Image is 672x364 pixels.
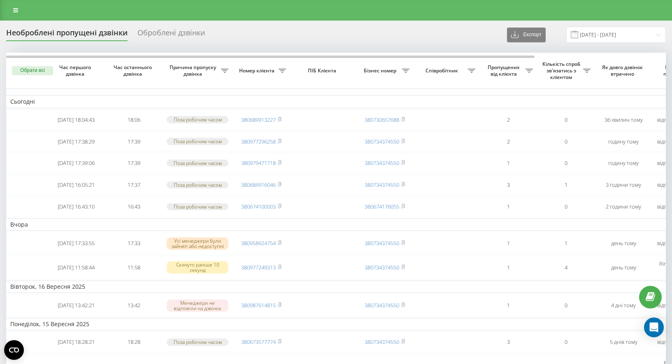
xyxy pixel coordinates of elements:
td: [DATE] 13:42:21 [47,294,105,316]
div: Поза робочим часом [167,116,228,123]
a: 380686916046 [241,181,276,188]
td: [DATE] 17:39:06 [47,153,105,173]
td: день тому [595,232,652,254]
a: 380958924754 [241,239,276,247]
td: 18:28 [105,332,163,352]
td: 11:58 [105,256,163,279]
td: 3 [479,175,537,195]
button: Обрати всі [12,66,53,75]
td: годину тому [595,132,652,152]
td: 17:33 [105,232,163,254]
td: 1 [479,153,537,173]
td: 5 днів тому [595,332,652,352]
a: 380673577774 [241,338,276,345]
a: 380734374550 [365,181,399,188]
td: 0 [537,197,595,217]
a: 380689913227 [241,116,276,123]
td: 0 [537,132,595,152]
td: 13:42 [105,294,163,316]
span: Час останнього дзвінка [112,64,156,77]
span: Час першого дзвінка [54,64,98,77]
a: 380674176055 [365,203,399,210]
a: 380734374550 [365,239,399,247]
a: 380730657688 [365,116,399,123]
div: Скинуто раніше 10 секунд [167,261,228,274]
span: Як довго дзвінок втрачено [601,64,646,77]
a: 380734374550 [365,138,399,145]
td: [DATE] 17:33:55 [47,232,105,254]
td: 1 [479,294,537,316]
div: Оброблені дзвінки [137,28,205,41]
a: 380977296258 [241,138,276,145]
a: 380987614815 [241,301,276,309]
span: Причина пропуску дзвінка [167,64,221,77]
td: [DATE] 18:04:43 [47,110,105,130]
span: Кількість спроб зв'язатись з клієнтом [541,61,583,80]
td: 16:43 [105,197,163,217]
button: Open CMP widget [4,340,24,360]
a: 380734374550 [365,159,399,167]
td: [DATE] 16:05:21 [47,175,105,195]
span: Співробітник [418,67,468,74]
div: Необроблені пропущені дзвінки [6,28,128,41]
div: Усі менеджери були зайняті або недоступні [167,237,228,250]
td: 0 [537,332,595,352]
td: 0 [537,153,595,173]
td: [DATE] 17:38:29 [47,132,105,152]
td: 1 [537,232,595,254]
td: [DATE] 11:58:44 [47,256,105,279]
td: 4 [537,256,595,279]
button: Експорт [507,28,546,42]
a: 380734374550 [365,264,399,271]
td: 1 [479,256,537,279]
td: 0 [537,110,595,130]
a: 380979471718 [241,159,276,167]
td: [DATE] 16:43:10 [47,197,105,217]
td: 2 [479,110,537,130]
div: Поза робочим часом [167,138,228,145]
td: 4 дні тому [595,294,652,316]
a: 380734374550 [365,338,399,345]
a: 380734374550 [365,301,399,309]
a: 380674100003 [241,203,276,210]
td: 18:06 [105,110,163,130]
td: день тому [595,256,652,279]
div: Поза робочим часом [167,181,228,188]
td: 1 [479,197,537,217]
td: 17:37 [105,175,163,195]
td: 3 години тому [595,175,652,195]
span: ПІБ Клієнта [297,67,349,74]
span: Пропущених від клієнта [484,64,526,77]
div: Open Intercom Messenger [644,318,664,337]
td: 1 [537,175,595,195]
td: 2 [479,132,537,152]
span: Номер клієнта [237,67,279,74]
span: Бізнес номер [360,67,402,74]
td: 2 години тому [595,197,652,217]
div: Поза робочим часом [167,160,228,167]
td: [DATE] 18:28:21 [47,332,105,352]
a: 380977249313 [241,264,276,271]
div: Менеджери не відповіли на дзвінок [167,299,228,312]
td: годину тому [595,153,652,173]
div: Поза робочим часом [167,203,228,210]
td: 1 [479,232,537,254]
td: 17:39 [105,153,163,173]
div: Поза робочим часом [167,338,228,345]
td: 36 хвилин тому [595,110,652,130]
td: 3 [479,332,537,352]
td: 17:39 [105,132,163,152]
td: 0 [537,294,595,316]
